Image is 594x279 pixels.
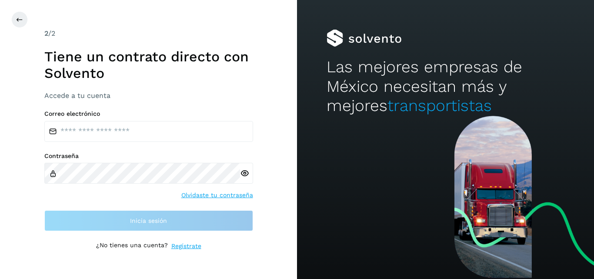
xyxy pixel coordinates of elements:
[44,152,253,160] label: Contraseña
[387,96,492,115] span: transportistas
[44,210,253,231] button: Inicia sesión
[327,57,564,115] h2: Las mejores empresas de México necesitan más y mejores
[96,242,168,251] p: ¿No tienes una cuenta?
[171,242,201,251] a: Regístrate
[44,91,253,100] h3: Accede a tu cuenta
[44,29,48,37] span: 2
[130,218,167,224] span: Inicia sesión
[44,110,253,118] label: Correo electrónico
[44,48,253,82] h1: Tiene un contrato directo con Solvento
[181,191,253,200] a: Olvidaste tu contraseña
[44,28,253,39] div: /2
